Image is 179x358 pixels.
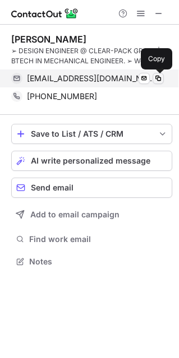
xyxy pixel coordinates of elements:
span: AI write personalized message [31,156,150,165]
button: AI write personalized message [11,151,172,171]
button: Add to email campaign [11,204,172,225]
span: Notes [29,257,168,267]
span: [PHONE_NUMBER] [27,91,97,101]
div: ➢ DESIGN ENGINEER @ CLEAR-PACK GROUP| BTECH IN MECHANICAL ENGINEER. ➢ Working knowledge of SPM, A... [11,46,172,66]
button: Send email [11,178,172,198]
div: Save to List / ATS / CRM [31,129,153,138]
button: save-profile-one-click [11,124,172,144]
span: Find work email [29,234,168,244]
button: Notes [11,254,172,269]
button: Find work email [11,231,172,247]
span: Send email [31,183,74,192]
span: [EMAIL_ADDRESS][DOMAIN_NAME] [27,73,155,83]
span: Add to email campaign [30,210,120,219]
div: [PERSON_NAME] [11,34,86,45]
img: ContactOut v5.3.10 [11,7,79,20]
